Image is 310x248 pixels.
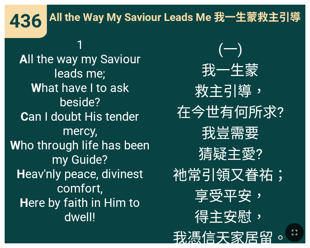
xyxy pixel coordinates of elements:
span: (一) 我一生蒙 救主引導， 在今世有何所求? 我豈需要 猜疑主愛? 祂常引領又眷祐； 享受平安， 得主安慰， 我憑信天家居留。 [173,38,288,247]
b: W [31,81,41,95]
span: 436 [9,10,42,32]
b: H [17,167,25,181]
b: H [20,196,28,210]
span: All the Way My Saviour Leads Me 我一生蒙救主引導 [49,9,301,24]
span: 1 ll the way my Saviour leads me; hat have I to ask beside? an I doubt His tender mercy, ho throu... [10,38,150,224]
b: A [19,52,28,66]
b: C [21,109,28,124]
b: W [10,138,21,153]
